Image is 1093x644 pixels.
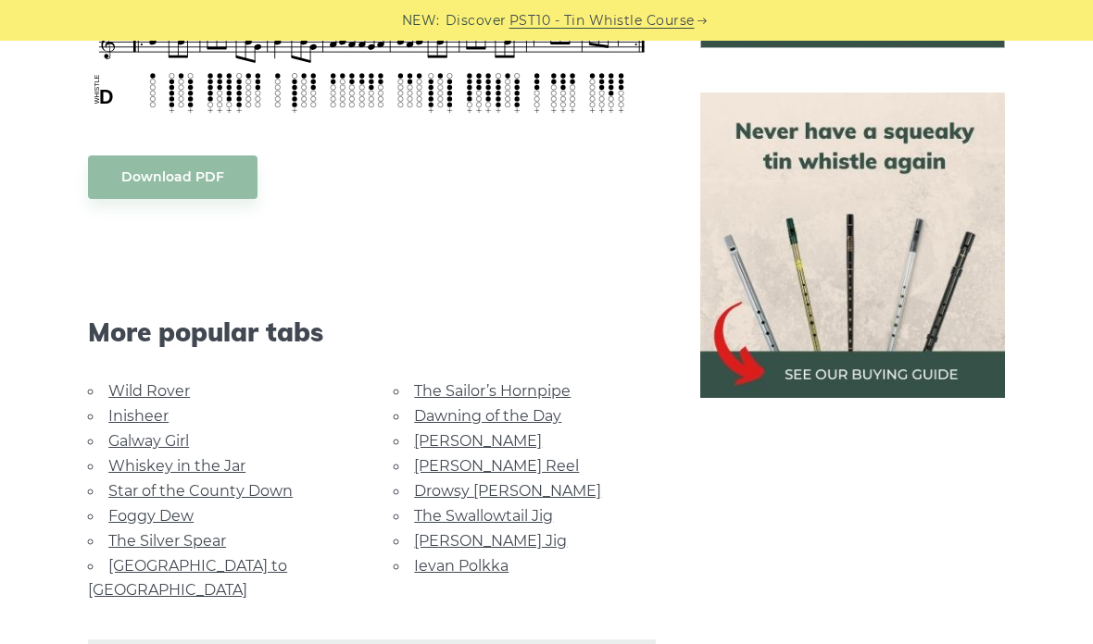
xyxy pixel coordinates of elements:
a: Wild Rover [108,382,190,400]
span: Discover [446,10,507,31]
a: Inisheer [108,407,169,425]
span: NEW: [402,10,440,31]
a: Star of the County Down [108,482,293,500]
a: Foggy Dew [108,507,194,525]
a: [PERSON_NAME] [414,432,542,450]
a: [GEOGRAPHIC_DATA] to [GEOGRAPHIC_DATA] [88,557,287,599]
a: Ievan Polkka [414,557,509,575]
a: Dawning of the Day [414,407,561,425]
a: Whiskey in the Jar [108,457,245,475]
img: tin whistle buying guide [700,93,1005,397]
a: The Sailor’s Hornpipe [414,382,571,400]
a: The Silver Spear [108,532,226,550]
span: More popular tabs [88,316,655,348]
a: The Swallowtail Jig [414,507,553,525]
a: Download PDF [88,155,258,199]
a: Drowsy [PERSON_NAME] [414,482,601,500]
a: [PERSON_NAME] Jig [414,532,567,550]
a: Galway Girl [108,432,189,450]
a: [PERSON_NAME] Reel [414,457,579,475]
a: PST10 - Tin Whistle Course [509,10,695,31]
